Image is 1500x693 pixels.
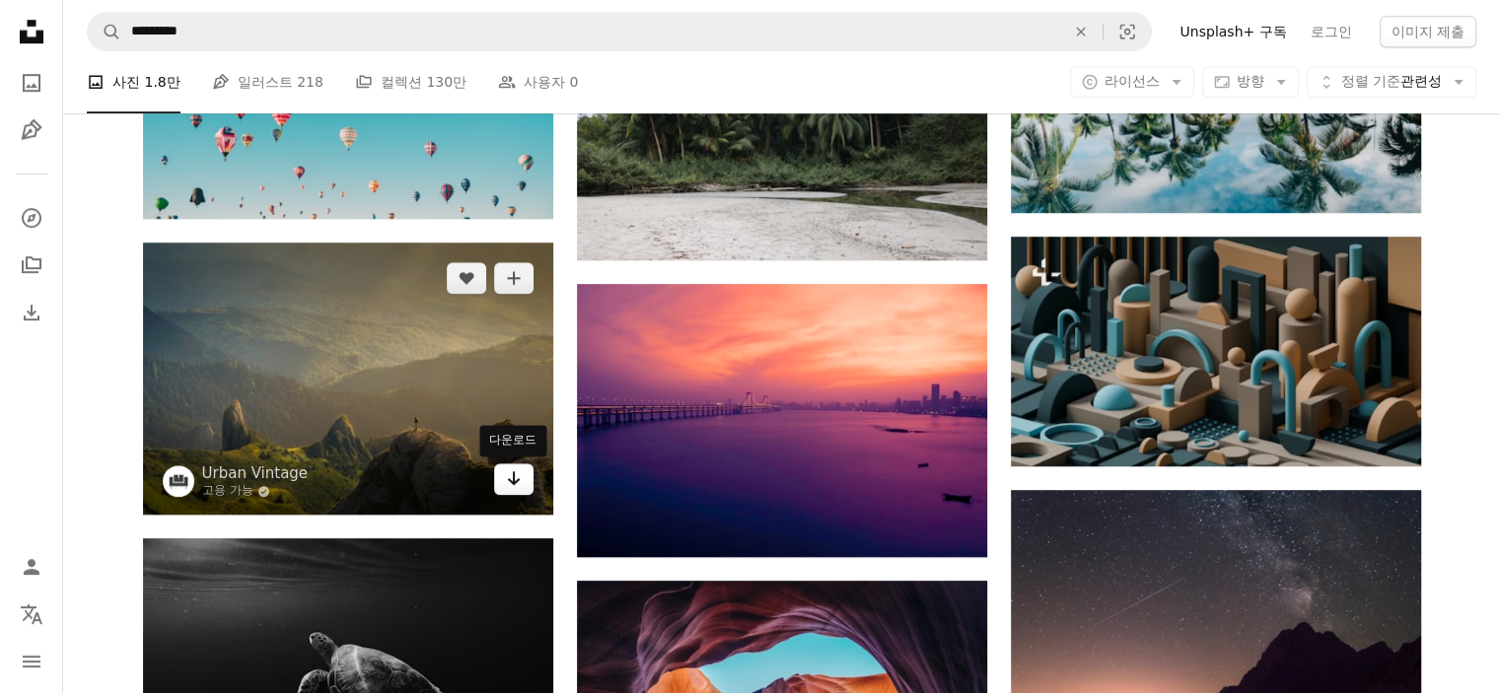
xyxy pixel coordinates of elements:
[1011,630,1421,648] a: 야간에 수역 옆에있는 산의 실루엣
[202,483,309,499] a: 고용 가능
[12,594,51,634] button: 언어
[12,245,51,285] a: 컬렉션
[494,262,534,294] button: 컬렉션에 추가
[143,645,553,662] a: 수중 바다 거북의 실루엣
[87,12,1152,51] form: 사이트 전체에서 이미지 찾기
[1341,74,1400,90] span: 정렬 기준
[577,114,987,132] a: 야자수가 가득한 숲을 흐르는 강
[494,463,534,495] a: 다운로드
[577,411,987,429] a: 골든 아워 사진 촬영 중 수역 위의 회색 다리
[1299,16,1364,47] a: 로그인
[1307,67,1476,99] button: 정렬 기준관련성
[1237,74,1264,90] span: 방향
[143,243,553,515] img: 태양 광선에 맞은 산의 풍경 사진
[12,293,51,332] a: 다운로드 내역
[498,51,578,114] a: 사용자 0
[1202,67,1299,99] button: 방향
[1341,73,1442,93] span: 관련성
[12,642,51,681] button: 메뉴
[447,262,486,294] button: 좋아요
[355,51,466,114] a: 컬렉션 130만
[426,72,466,94] span: 130만
[1104,13,1151,50] button: 시각적 검색
[212,51,323,114] a: 일러스트 218
[577,284,987,557] img: 골든 아워 사진 촬영 중 수역 위의 회색 다리
[1380,16,1476,47] button: 이미지 제출
[12,547,51,587] a: 로그인 / 가입
[1059,13,1103,50] button: 삭제
[1011,342,1421,360] a: 다양한 물체의 컴퓨터 생성 이미지
[12,110,51,150] a: 일러스트
[202,463,309,483] a: Urban Vintage
[1070,67,1194,99] button: 라이선스
[1011,237,1421,467] img: 다양한 물체의 컴퓨터 생성 이미지
[12,198,51,238] a: 탐색
[12,63,51,103] a: 사진
[570,72,579,94] span: 0
[88,13,121,50] button: Unsplash 검색
[163,465,194,497] img: Urban Vintage의 프로필로 이동
[479,425,546,456] div: 다운로드
[297,72,323,94] span: 218
[1105,74,1160,90] span: 라이선스
[12,12,51,55] a: 홈 — Unsplash
[143,370,553,387] a: 태양 광선에 맞은 산의 풍경 사진
[1168,16,1298,47] a: Unsplash+ 구독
